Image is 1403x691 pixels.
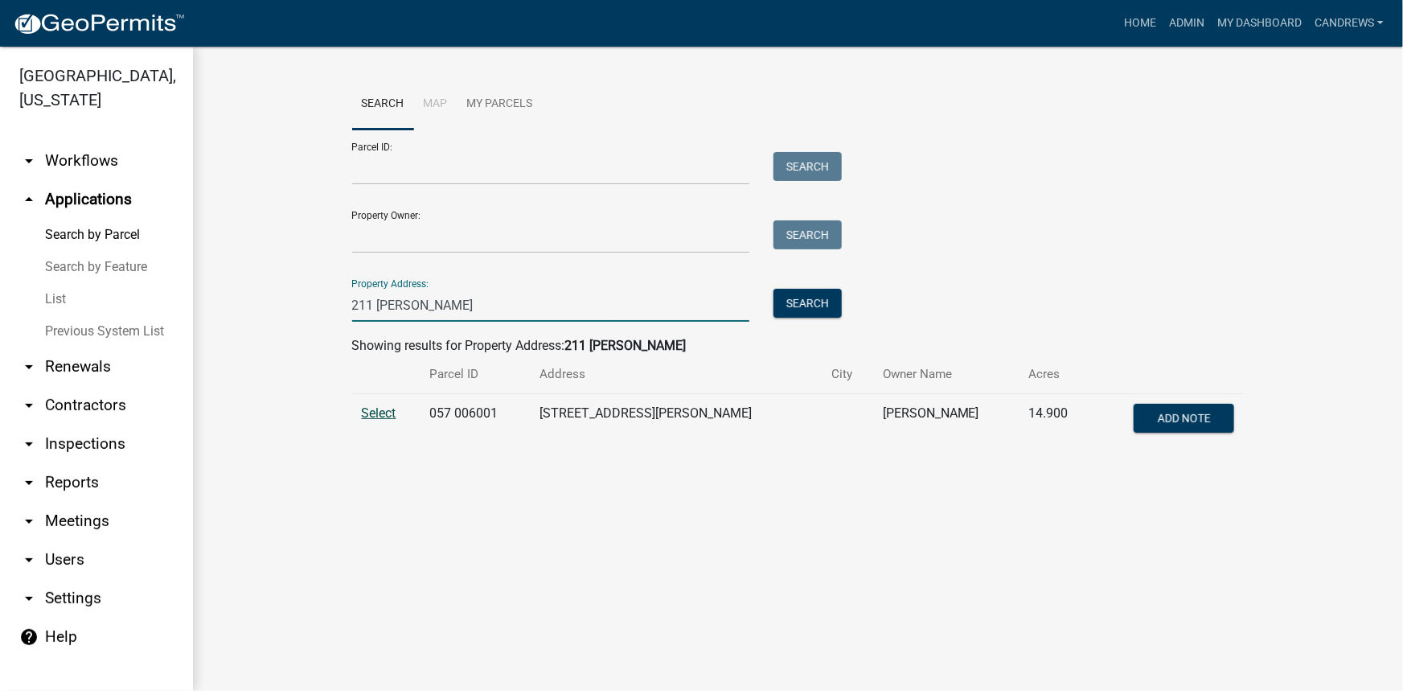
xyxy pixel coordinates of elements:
[530,356,822,393] th: Address
[19,589,39,608] i: arrow_drop_down
[1158,412,1211,425] span: Add Note
[873,356,1019,393] th: Owner Name
[1211,8,1308,39] a: My Dashboard
[773,289,842,318] button: Search
[19,627,39,647] i: help
[420,356,530,393] th: Parcel ID
[1308,8,1390,39] a: candrews
[1134,404,1234,433] button: Add Note
[873,394,1019,447] td: [PERSON_NAME]
[530,394,822,447] td: [STREET_ADDRESS][PERSON_NAME]
[19,396,39,415] i: arrow_drop_down
[1118,8,1163,39] a: Home
[19,357,39,376] i: arrow_drop_down
[19,151,39,171] i: arrow_drop_down
[773,220,842,249] button: Search
[19,512,39,531] i: arrow_drop_down
[19,550,39,570] i: arrow_drop_down
[457,79,543,130] a: My Parcels
[1019,394,1093,447] td: 14.900
[823,356,873,393] th: City
[352,336,1245,356] div: Showing results for Property Address:
[565,338,687,353] strong: 211 [PERSON_NAME]
[1163,8,1211,39] a: Admin
[362,405,396,421] a: Select
[19,434,39,454] i: arrow_drop_down
[420,394,530,447] td: 057 006001
[19,473,39,492] i: arrow_drop_down
[1019,356,1093,393] th: Acres
[19,190,39,209] i: arrow_drop_up
[773,152,842,181] button: Search
[352,79,414,130] a: Search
